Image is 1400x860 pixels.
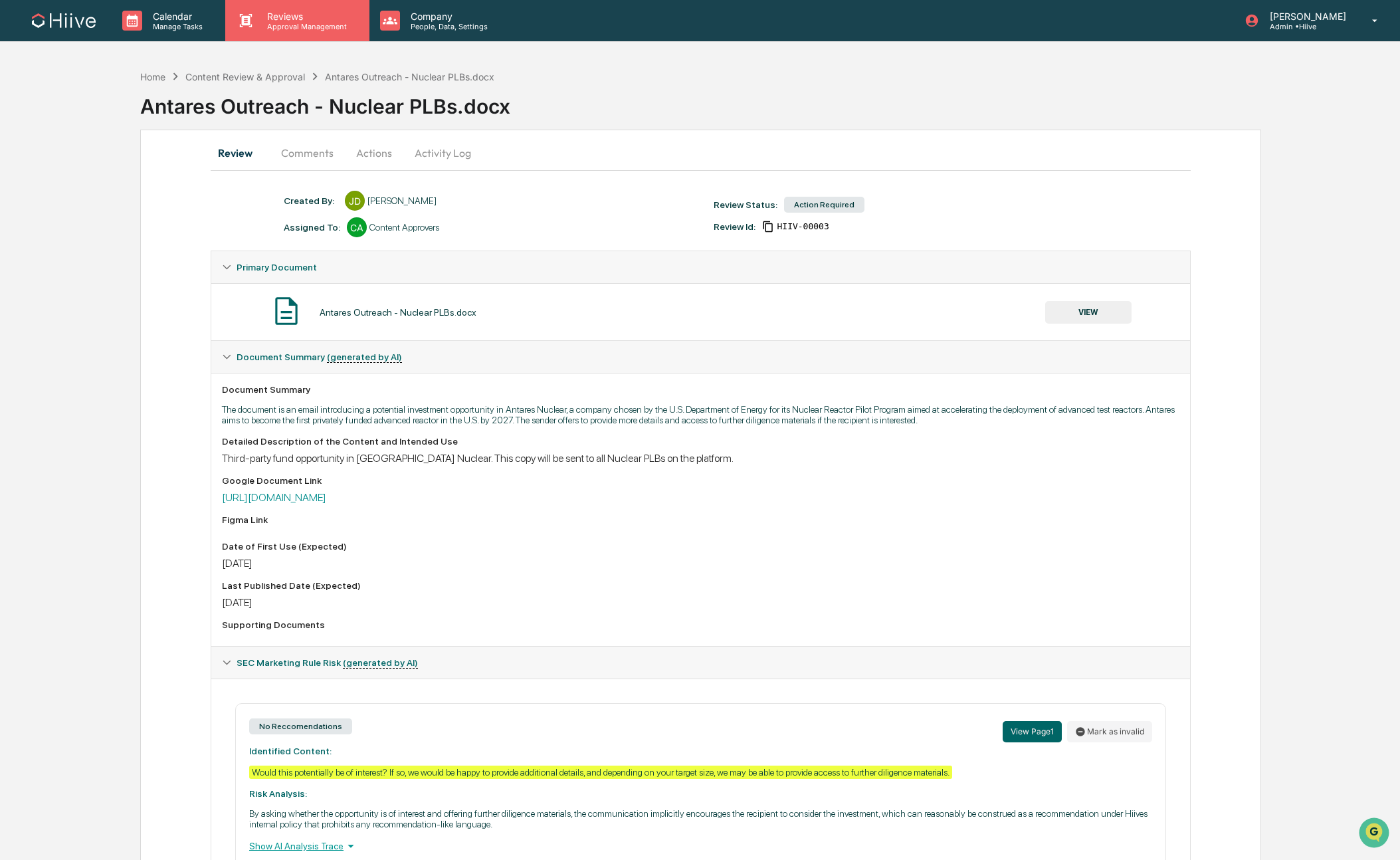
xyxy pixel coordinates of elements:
[327,352,402,363] u: (generated by AI)
[367,195,437,206] div: [PERSON_NAME]
[185,71,305,82] div: Content Review & Approval
[222,541,1179,552] div: Date of First Use (Expected)
[222,514,1179,525] div: Figma Link
[8,187,89,211] a: 🔎Data Lookup
[91,162,170,186] a: 🗄️Attestations
[343,657,418,669] u: (generated by AI)
[249,788,307,799] strong: Risk Analysis:
[13,169,24,179] div: 🖐️
[404,137,482,169] button: Activity Log
[211,283,1190,340] div: Primary Document
[8,162,91,186] a: 🖐️Preclearance
[222,491,326,504] a: [URL][DOMAIN_NAME]
[211,137,1191,169] div: secondary tabs example
[345,191,365,211] div: JD
[96,169,107,179] div: 🗄️
[211,137,270,169] button: Review
[249,746,332,756] strong: Identified Content:
[13,28,242,49] p: How can we help?
[211,373,1190,646] div: Document Summary (generated by AI)
[142,22,209,31] p: Manage Tasks
[1045,301,1132,324] button: VIEW
[140,84,1400,118] div: Antares Outreach - Nuclear PLBs.docx
[222,404,1179,425] p: The document is an email introducing a potential investment opportunity in Antares Nuclear, a com...
[777,221,829,232] span: d41b8a7e-ae80-48a6-b567-f1e293bfb0f0
[222,596,1179,609] div: [DATE]
[344,137,404,169] button: Actions
[714,199,777,210] div: Review Status:
[222,619,1179,630] div: Supporting Documents
[132,225,161,235] span: Pylon
[222,452,1179,465] div: Third-party fund opportunity in [GEOGRAPHIC_DATA] Nuclear. This copy will be sent to all Nuclear ...
[1003,721,1062,742] button: View Page1
[256,11,353,22] p: Reviews
[222,436,1179,447] div: Detailed Description of the Content and Intended Use
[347,217,367,237] div: CA
[45,115,168,126] div: We're available if you need us!
[222,557,1179,570] div: [DATE]
[237,352,402,362] span: Document Summary
[400,22,494,31] p: People, Data, Settings
[1067,721,1152,742] button: Mark as invalid
[1259,22,1353,31] p: Admin • Hiive
[784,197,864,213] div: Action Required
[13,194,24,205] div: 🔎
[249,766,952,779] div: Would this potentially be of interest? If so, we would be happy to provide additional details, an...
[1357,816,1393,852] iframe: Open customer support
[94,225,161,235] a: Powered byPylon
[237,657,418,668] span: SEC Marketing Rule Risk
[27,193,84,206] span: Data Lookup
[249,718,352,734] div: No Reccomendations
[32,13,96,28] img: logo
[249,808,1152,829] p: By asking whether the opportunity is of interest and offering further diligence materials, the co...
[237,262,317,272] span: Primary Document
[222,475,1179,486] div: Google Document Link
[140,71,165,82] div: Home
[284,195,338,206] div: Created By: ‎ ‎
[284,222,340,233] div: Assigned To:
[110,167,165,181] span: Attestations
[249,839,1152,853] div: Show AI Analysis Trace
[222,384,1179,395] div: Document Summary
[325,71,494,82] div: Antares Outreach - Nuclear PLBs.docx
[270,294,303,328] img: Document Icon
[222,580,1179,591] div: Last Published Date (Expected)
[400,11,494,22] p: Company
[13,102,37,126] img: 1746055101610-c473b297-6a78-478c-a979-82029cc54cd1
[211,647,1190,679] div: SEC Marketing Rule Risk (generated by AI)
[270,137,344,169] button: Comments
[226,106,242,122] button: Start new chat
[211,341,1190,373] div: Document Summary (generated by AI)
[1259,11,1353,22] p: [PERSON_NAME]
[320,307,476,318] div: Antares Outreach - Nuclear PLBs.docx
[211,251,1190,283] div: Primary Document
[714,221,755,232] div: Review Id:
[27,167,86,181] span: Preclearance
[142,11,209,22] p: Calendar
[45,102,218,115] div: Start new chat
[256,22,353,31] p: Approval Management
[369,222,439,233] div: Content Approvers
